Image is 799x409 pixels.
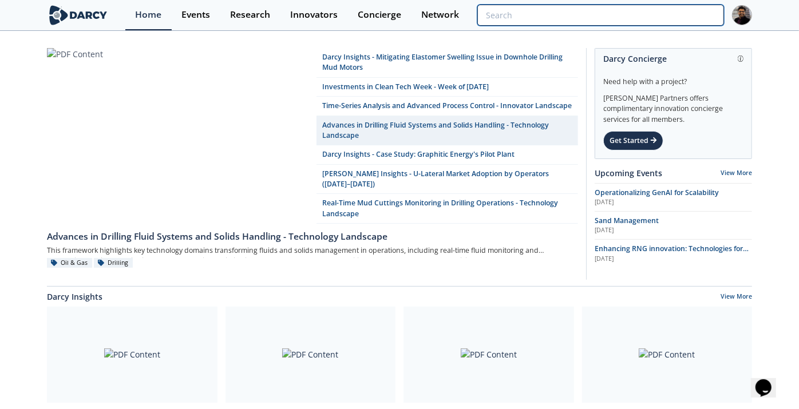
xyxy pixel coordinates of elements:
[721,292,752,303] a: View More
[595,244,752,263] a: Enhancing RNG innovation: Technologies for Sustainable Energy [DATE]
[421,10,459,19] div: Network
[135,10,161,19] div: Home
[732,5,752,25] img: Profile
[290,10,338,19] div: Innovators
[47,291,102,303] a: Darcy Insights
[47,258,92,268] div: Oil & Gas
[595,255,752,264] div: [DATE]
[603,87,743,125] div: [PERSON_NAME] Partners offers complimentary innovation concierge services for all members.
[603,131,663,150] div: Get Started
[317,165,578,194] a: [PERSON_NAME] Insights - U-Lateral Market Adoption by Operators ([DATE]–[DATE])
[595,216,659,225] span: Sand Management
[47,243,578,257] div: This framework highlights key technology domains transforming fluids and solids management in ope...
[595,198,752,207] div: [DATE]
[47,224,578,243] a: Advances in Drilling Fluid Systems and Solids Handling - Technology Landscape
[595,188,752,207] a: Operationalizing GenAI for Scalability [DATE]
[721,169,752,177] a: View More
[317,194,578,224] a: Real-Time Mud Cuttings Monitoring in Drilling Operations - Technology Landscape
[47,230,578,244] div: Advances in Drilling Fluid Systems and Solids Handling - Technology Landscape
[230,10,270,19] div: Research
[317,145,578,164] a: Darcy Insights - Case Study: Graphitic Energy's Pilot Plant
[595,216,752,235] a: Sand Management [DATE]
[317,116,578,146] a: Advances in Drilling Fluid Systems and Solids Handling - Technology Landscape
[358,10,401,19] div: Concierge
[94,258,133,268] div: Drilling
[595,188,719,197] span: Operationalizing GenAI for Scalability
[317,97,578,116] a: Time-Series Analysis and Advanced Process Control - Innovator Landscape
[603,49,743,69] div: Darcy Concierge
[595,226,752,235] div: [DATE]
[738,55,744,62] img: information.svg
[595,167,662,179] a: Upcoming Events
[603,69,743,87] div: Need help with a project?
[595,244,749,264] span: Enhancing RNG innovation: Technologies for Sustainable Energy
[751,363,788,398] iframe: chat widget
[317,78,578,97] a: Investments in Clean Tech Week - Week of [DATE]
[477,5,724,26] input: Advanced Search
[47,5,109,25] img: logo-wide.svg
[317,48,578,78] a: Darcy Insights - Mitigating Elastomer Swelling Issue in Downhole Drilling Mud Motors
[181,10,210,19] div: Events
